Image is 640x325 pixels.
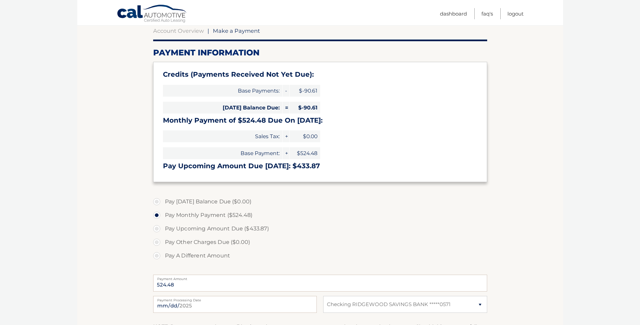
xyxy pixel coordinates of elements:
h3: Monthly Payment of $524.48 Due On [DATE]: [163,116,477,125]
a: Logout [507,8,524,19]
span: Make a Payment [213,27,260,34]
span: Sales Tax: [163,130,282,142]
label: Payment Processing Date [153,296,317,301]
span: - [283,85,289,97]
a: FAQ's [481,8,493,19]
span: $0.00 [290,130,320,142]
a: Dashboard [440,8,467,19]
label: Pay [DATE] Balance Due ($0.00) [153,195,487,208]
input: Payment Amount [153,275,487,292]
h2: Payment Information [153,48,487,58]
label: Pay Monthly Payment ($524.48) [153,208,487,222]
h3: Credits (Payments Received Not Yet Due): [163,70,477,79]
h3: Pay Upcoming Amount Due [DATE]: $433.87 [163,162,477,170]
a: Account Overview [153,27,204,34]
a: Cal Automotive [117,4,188,24]
input: Payment Date [153,296,317,313]
label: Pay Upcoming Amount Due ($433.87) [153,222,487,235]
span: = [283,102,289,114]
span: $524.48 [290,147,320,159]
label: Payment Amount [153,275,487,280]
span: + [283,130,289,142]
label: Pay A Different Amount [153,249,487,262]
label: Pay Other Charges Due ($0.00) [153,235,487,249]
span: $-90.61 [290,102,320,114]
span: Base Payment: [163,147,282,159]
span: + [283,147,289,159]
span: | [207,27,209,34]
span: $-90.61 [290,85,320,97]
span: Base Payments: [163,85,282,97]
span: [DATE] Balance Due: [163,102,282,114]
